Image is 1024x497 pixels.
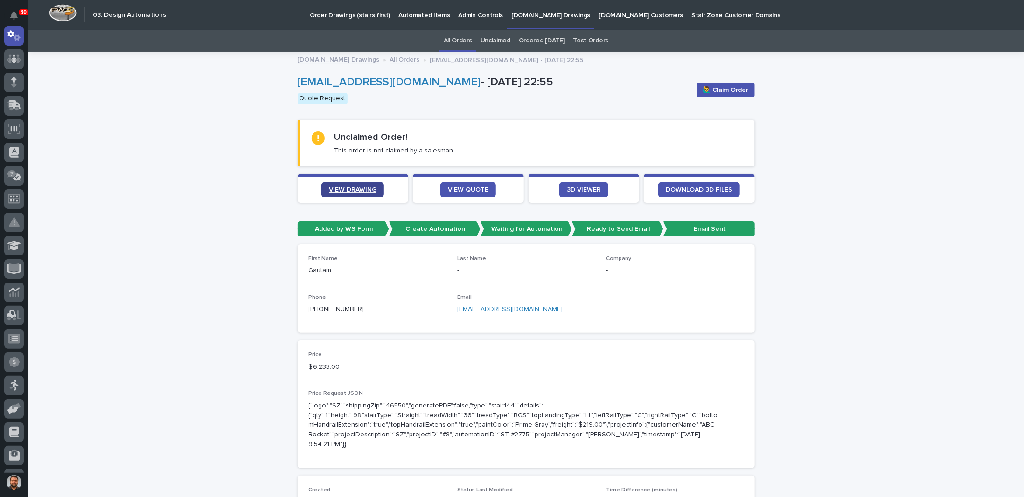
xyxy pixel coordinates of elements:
p: Ready to Send Email [572,221,663,237]
span: 3D VIEWER [567,186,601,193]
p: - [DATE] 22:55 [298,76,690,89]
p: - [606,266,744,276]
p: This order is not claimed by a salesman. [334,146,454,155]
a: Ordered [DATE] [519,30,565,52]
p: Waiting for Automation [481,221,572,237]
a: All Orders [444,30,472,52]
span: Company [606,256,631,262]
div: Notifications60 [12,11,24,26]
a: [EMAIL_ADDRESS][DOMAIN_NAME] [298,76,481,88]
p: - [457,266,595,276]
span: Status Last Modified [457,487,513,493]
span: First Name [309,256,338,262]
p: Gautam [309,266,446,276]
span: Price [309,352,322,358]
span: Email [457,295,472,300]
span: Price Request JSON [309,391,363,396]
p: {"logo":"SZ","shippingZip":"46550","generatePDF":false,"type":"stair144","details":{"qty":1,"heig... [309,401,721,449]
button: 🙋‍♂️ Claim Order [697,83,755,97]
a: [PHONE_NUMBER] [309,306,364,312]
span: DOWNLOAD 3D FILES [666,186,732,193]
p: Email Sent [663,221,755,237]
span: Time Difference (minutes) [606,487,677,493]
span: Created [309,487,331,493]
a: [DOMAIN_NAME] Drawings [298,54,380,64]
a: VIEW DRAWING [321,182,384,197]
span: VIEW DRAWING [329,186,376,193]
span: Last Name [457,256,486,262]
a: 3D VIEWER [559,182,608,197]
h2: 03. Design Automations [93,11,166,19]
a: Test Orders [573,30,609,52]
a: DOWNLOAD 3D FILES [658,182,740,197]
p: Create Automation [389,221,481,237]
a: Unclaimed [481,30,510,52]
div: Quote Request [298,93,348,104]
p: $ 6,233.00 [309,362,446,372]
a: VIEW QUOTE [440,182,496,197]
p: [EMAIL_ADDRESS][DOMAIN_NAME] - [DATE] 22:55 [430,54,584,64]
span: VIEW QUOTE [448,186,488,193]
a: All Orders [390,54,420,64]
img: Workspace Logo [49,4,77,21]
button: users-avatar [4,473,24,492]
p: 60 [21,9,27,15]
span: 🙋‍♂️ Claim Order [703,85,749,95]
span: Phone [309,295,327,300]
a: [EMAIL_ADDRESS][DOMAIN_NAME] [457,306,563,312]
h2: Unclaimed Order! [334,131,407,143]
button: Notifications [4,6,24,25]
p: Added by WS Form [298,221,389,237]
